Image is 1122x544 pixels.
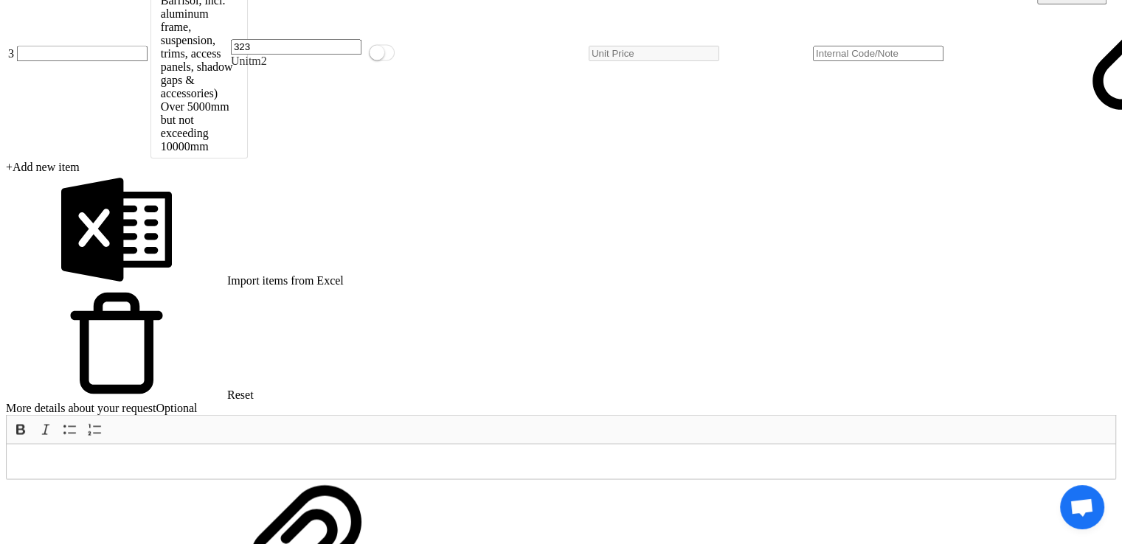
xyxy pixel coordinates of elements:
[231,39,361,55] input: Amount
[6,174,1116,287] div: Import items from Excel
[813,46,943,61] input: Internal Code/Note
[6,161,1116,174] div: Add new item
[156,401,198,414] span: Optional
[17,46,148,61] input: Model Number
[589,46,719,61] input: Unit Price
[6,287,1116,401] div: Reset
[1060,485,1104,529] a: Open chat
[6,161,13,173] span: +
[6,401,198,414] label: More details about your request
[6,443,1116,479] div: Rich Text Editor, main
